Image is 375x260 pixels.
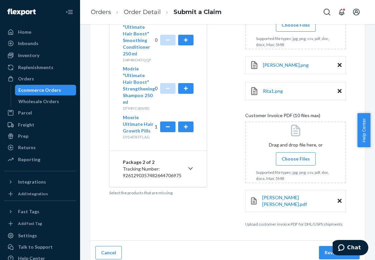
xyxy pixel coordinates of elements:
button: Open notifications [335,5,348,19]
span: Choose Files [282,22,310,28]
p: Select the products that are missing [109,190,208,196]
button: Package 2 of 2Tracking Number: 9261290357482644706975 [109,151,207,187]
div: Add Fast Tag [18,221,42,226]
p: Package 2 of 2 [123,159,184,166]
a: Submit a Claim [173,8,222,16]
span: Moérie "Ultimate Hair Boost" Strengthening Shampoo 250 ml [123,66,155,105]
button: Open account menu [350,5,363,19]
p: DYD4TRTFLAG [123,134,155,140]
a: Returns [4,142,76,153]
button: Talk to Support [4,242,76,252]
div: Fast Tags [18,208,39,215]
a: [PERSON_NAME] [PERSON_NAME].pdf [262,194,338,208]
button: Close Navigation [63,5,76,19]
div: Inbounds [18,40,38,47]
a: Add Integration [4,190,76,198]
div: Returns [18,144,36,151]
a: Add Fast Tag [4,220,76,228]
button: Cancel [95,246,122,259]
div: Home [18,29,31,35]
span: Customer Invoice PDF (10 files max) [245,112,320,121]
a: Wholesale Orders [15,96,76,107]
a: Inbounds [4,38,76,49]
span: Choose Files [282,156,310,162]
button: Integrations [4,177,76,187]
a: Ecommerce Orders [15,85,76,95]
img: Flexport logo [7,9,36,15]
p: D4P4KD47QQF [123,57,155,63]
div: Replenishments [18,64,53,71]
button: Open Search Box [320,5,334,19]
a: Replenishments [4,62,76,73]
div: Talk to Support [18,244,53,250]
div: Reporting [18,156,40,163]
div: 0 [155,65,194,111]
div: Prep [18,133,28,140]
a: Freight [4,119,76,130]
div: Ecommerce Orders [18,87,61,93]
iframe: Opens a widget where you can chat to one of our agents [333,240,368,257]
a: Orders [4,73,76,84]
div: Inventory [18,52,39,59]
div: 1 [155,114,194,140]
div: Orders [18,75,34,82]
div: Settings [18,232,37,239]
div: Parcel [18,109,32,116]
span: [PERSON_NAME] [PERSON_NAME].pdf [262,195,307,207]
button: Review Claim [319,246,360,259]
a: Parcel [4,107,76,118]
ol: breadcrumbs [85,2,227,22]
p: Tracking Number: 9261290357482644706975 [123,166,184,179]
span: Moerie Ultimate Hair Growth Pills [123,114,153,134]
p: Upload customer invoice PDF for DHL/USPS shipments [245,221,346,227]
div: Add Integration [18,191,48,197]
a: Prep [4,131,76,142]
div: Integrations [18,179,46,185]
a: Reporting [4,154,76,165]
a: Settings [4,230,76,241]
button: Help Center [357,113,370,147]
div: Freight [18,121,34,128]
a: [PERSON_NAME].png [263,62,309,68]
a: Home [4,27,76,37]
a: Inventory [4,50,76,61]
div: 0 [155,17,194,63]
a: Rita1.png [263,88,283,94]
div: Wholesale Orders [18,98,59,105]
a: Orders [91,8,111,16]
button: Fast Tags [4,206,76,217]
p: DT94YCJBN9D [123,105,155,111]
a: Order Detail [124,8,161,16]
